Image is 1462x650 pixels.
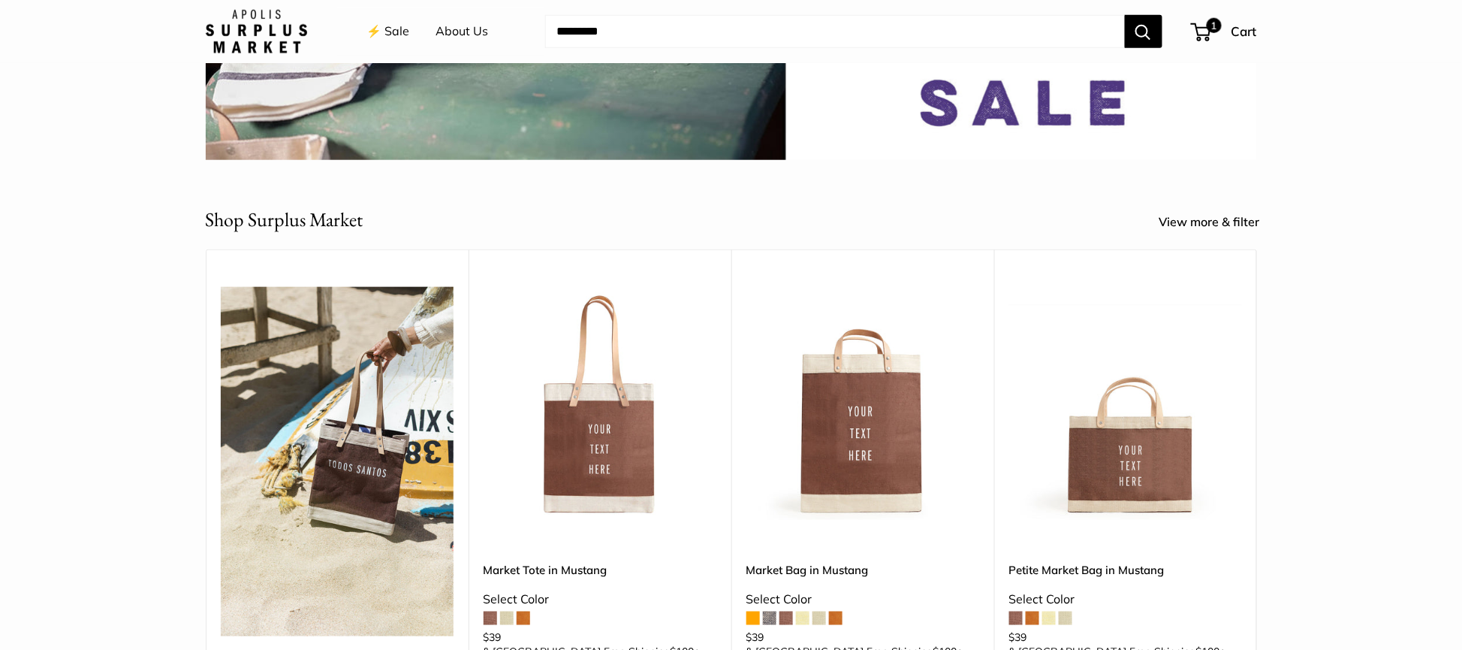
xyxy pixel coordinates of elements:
[484,287,716,520] img: Market Tote in Mustang
[367,20,410,43] a: ⚡️ Sale
[1206,18,1221,33] span: 1
[436,20,489,43] a: About Us
[484,287,716,520] a: Market Tote in MustangMarket Tote in Mustang
[746,588,979,611] div: Select Color
[746,631,764,645] span: $39
[1009,588,1242,611] div: Select Color
[746,561,979,579] a: Market Bag in Mustang
[1009,561,1242,579] a: Petite Market Bag in Mustang
[1231,23,1257,39] span: Cart
[484,561,716,579] a: Market Tote in Mustang
[746,287,979,520] img: Market Bag in Mustang
[206,10,307,53] img: Apolis: Surplus Market
[206,205,363,234] h2: Shop Surplus Market
[484,588,716,611] div: Select Color
[484,631,502,645] span: $39
[1125,15,1162,48] button: Search
[1159,211,1277,234] a: View more & filter
[1009,287,1242,520] img: Petite Market Bag in Mustang
[1009,631,1027,645] span: $39
[221,287,454,636] img: Mustang is a rich chocolate mousse brown — a touch of earthy ease, bring along during slow mornin...
[1192,20,1257,44] a: 1 Cart
[1009,287,1242,520] a: Petite Market Bag in MustangPetite Market Bag in Mustang
[746,287,979,520] a: Market Bag in MustangMarket Bag in Mustang
[545,15,1125,48] input: Search...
